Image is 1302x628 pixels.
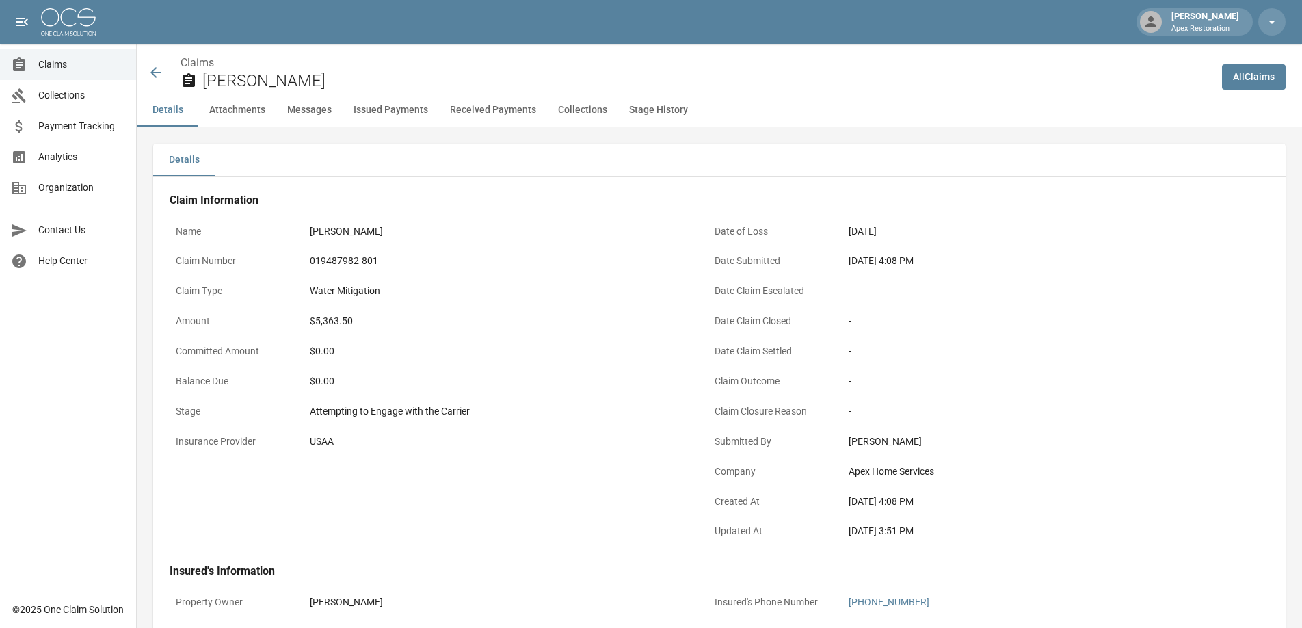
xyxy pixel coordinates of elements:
[310,254,686,268] div: 019487982-801
[849,224,1225,239] div: [DATE]
[547,94,618,127] button: Collections
[170,194,1231,207] h4: Claim Information
[439,94,547,127] button: Received Payments
[170,278,293,304] p: Claim Type
[343,94,439,127] button: Issued Payments
[1166,10,1245,34] div: [PERSON_NAME]
[170,398,293,425] p: Stage
[170,428,293,455] p: Insurance Provider
[170,248,293,274] p: Claim Number
[708,338,832,365] p: Date Claim Settled
[849,314,1225,328] div: -
[708,488,832,515] p: Created At
[38,254,125,268] span: Help Center
[849,284,1225,298] div: -
[708,248,832,274] p: Date Submitted
[708,278,832,304] p: Date Claim Escalated
[170,218,293,245] p: Name
[708,589,832,616] p: Insured's Phone Number
[170,564,1231,578] h4: Insured's Information
[849,465,1225,479] div: Apex Home Services
[849,597,929,607] a: [PHONE_NUMBER]
[849,374,1225,389] div: -
[170,368,293,395] p: Balance Due
[708,368,832,395] p: Claim Outcome
[310,595,686,610] div: [PERSON_NAME]
[708,218,832,245] p: Date of Loss
[137,94,198,127] button: Details
[849,495,1225,509] div: [DATE] 4:08 PM
[276,94,343,127] button: Messages
[8,8,36,36] button: open drawer
[170,338,293,365] p: Committed Amount
[38,150,125,164] span: Analytics
[1222,64,1286,90] a: AllClaims
[170,308,293,335] p: Amount
[38,181,125,195] span: Organization
[310,284,686,298] div: Water Mitigation
[849,344,1225,358] div: -
[170,589,293,616] p: Property Owner
[310,404,686,419] div: Attempting to Engage with the Carrier
[41,8,96,36] img: ocs-logo-white-transparent.png
[849,404,1225,419] div: -
[849,434,1225,449] div: [PERSON_NAME]
[12,603,124,616] div: © 2025 One Claim Solution
[708,458,832,485] p: Company
[38,57,125,72] span: Claims
[708,518,832,545] p: Updated At
[849,254,1225,268] div: [DATE] 4:08 PM
[310,434,686,449] div: USAA
[153,144,215,176] button: Details
[1171,23,1239,35] p: Apex Restoration
[708,308,832,335] p: Date Claim Closed
[38,119,125,133] span: Payment Tracking
[708,428,832,455] p: Submitted By
[310,224,686,239] div: [PERSON_NAME]
[310,374,686,389] div: $0.00
[708,398,832,425] p: Claim Closure Reason
[38,223,125,237] span: Contact Us
[181,55,1211,71] nav: breadcrumb
[202,71,1211,91] h2: [PERSON_NAME]
[618,94,699,127] button: Stage History
[181,56,214,69] a: Claims
[310,344,686,358] div: $0.00
[153,144,1286,176] div: details tabs
[849,524,1225,538] div: [DATE] 3:51 PM
[137,94,1302,127] div: anchor tabs
[310,314,686,328] div: $5,363.50
[198,94,276,127] button: Attachments
[38,88,125,103] span: Collections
